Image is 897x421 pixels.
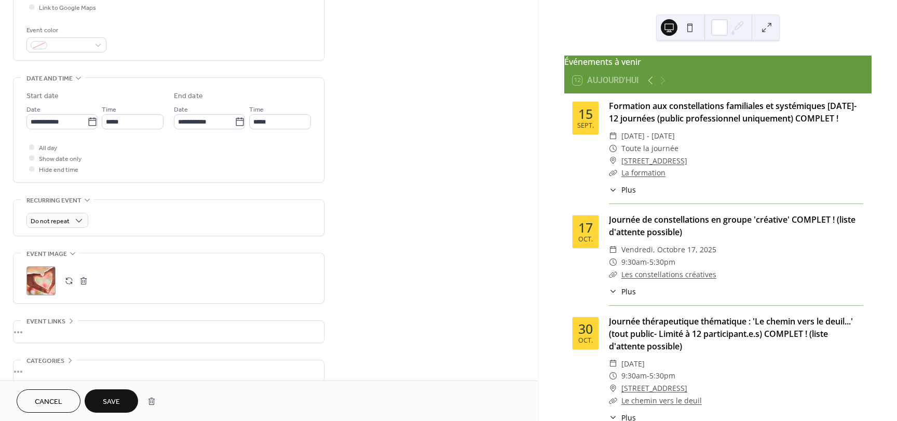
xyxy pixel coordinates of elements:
[578,221,593,234] div: 17
[649,256,675,268] span: 5:30pm
[578,107,593,120] div: 15
[621,286,636,297] span: Plus
[609,370,617,382] div: ​
[647,256,649,268] span: -
[26,73,73,84] span: Date and time
[249,104,264,115] span: Time
[31,215,70,227] span: Do not repeat
[621,256,647,268] span: 9:30am
[564,56,872,68] div: Événements à venir
[26,104,40,115] span: Date
[578,322,593,335] div: 30
[26,249,67,260] span: Event image
[621,382,687,395] a: [STREET_ADDRESS]
[649,370,675,382] span: 5:30pm
[621,130,675,142] span: [DATE] - [DATE]
[621,184,636,195] span: Plus
[647,370,649,382] span: -
[609,142,617,155] div: ​
[621,142,678,155] span: Toute la journée
[609,316,853,352] a: Journée thérapeutique thématique : 'Le chemin vers le deuil...' (tout public- Limité à 12 partici...
[577,123,594,129] div: sept.
[26,195,81,206] span: Recurring event
[26,316,65,327] span: Event links
[609,358,617,370] div: ​
[609,167,617,179] div: ​
[609,100,857,124] a: Formation aux constellations familiales et systémiques [DATE]- 12 journées (public professionnel ...
[39,3,96,13] span: Link to Google Maps
[26,91,59,102] div: Start date
[621,168,665,178] a: La formation
[609,184,636,195] button: ​Plus
[621,370,647,382] span: 9:30am
[85,389,138,413] button: Save
[174,104,188,115] span: Date
[609,382,617,395] div: ​
[13,321,324,343] div: •••
[35,397,62,408] span: Cancel
[609,395,617,407] div: ​
[26,25,104,36] div: Event color
[39,143,57,154] span: All day
[609,214,855,238] a: Journée de constellations en groupe 'créative' COMPLET ! (liste d'attente possible)
[609,268,617,281] div: ​
[578,337,593,344] div: oct.
[13,360,324,382] div: •••
[26,266,56,295] div: ;
[26,356,64,366] span: Categories
[609,256,617,268] div: ​
[609,243,617,256] div: ​
[609,286,636,297] button: ​Plus
[609,155,617,167] div: ​
[609,130,617,142] div: ​
[621,358,645,370] span: [DATE]
[621,155,687,167] a: [STREET_ADDRESS]
[174,91,203,102] div: End date
[621,396,702,405] a: Le chemin vers le deuil
[621,269,716,279] a: Les constellations créatives
[609,286,617,297] div: ​
[621,243,716,256] span: vendredi, octobre 17, 2025
[39,165,78,175] span: Hide end time
[102,104,116,115] span: Time
[103,397,120,408] span: Save
[609,184,617,195] div: ​
[39,154,81,165] span: Show date only
[578,236,593,243] div: oct.
[17,389,80,413] button: Cancel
